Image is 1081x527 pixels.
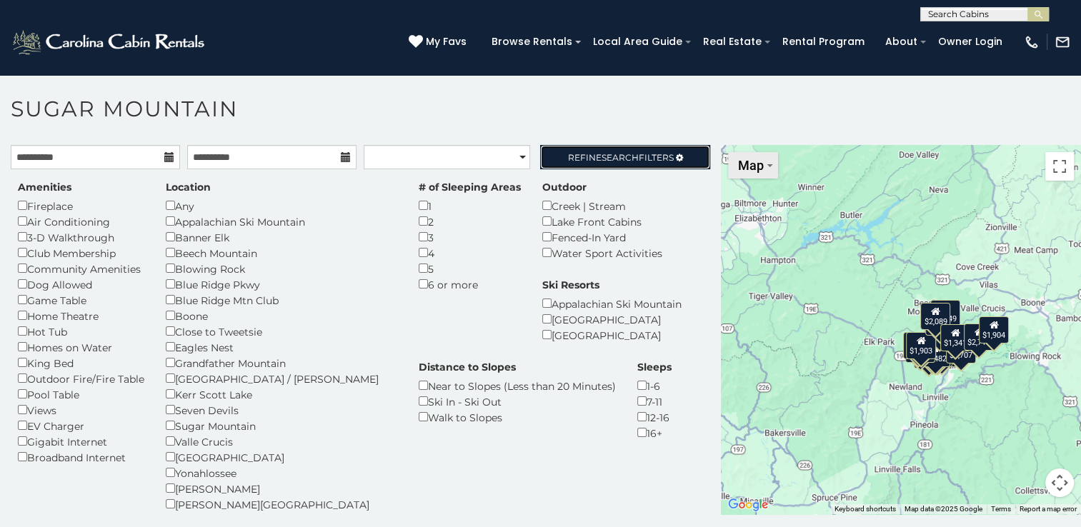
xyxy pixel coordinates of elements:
[728,152,778,179] button: Change map style
[905,336,935,363] div: $2,634
[964,323,994,351] div: $2,714
[542,214,662,229] div: Lake Front Cabins
[18,245,144,261] div: Club Membership
[1020,505,1077,513] a: Report a map error
[878,31,925,53] a: About
[637,378,672,393] div: 1-6
[166,371,397,386] div: [GEOGRAPHIC_DATA] / [PERSON_NAME]
[903,332,933,359] div: $2,676
[18,261,144,276] div: Community Amenities
[18,402,144,418] div: Views
[637,409,672,425] div: 12-16
[602,152,639,163] span: Search
[419,360,516,374] label: Distance to Slopes
[166,481,397,496] div: [PERSON_NAME]
[637,425,672,441] div: 16+
[1045,152,1074,181] button: Toggle fullscreen view
[18,276,144,292] div: Dog Allowed
[166,496,397,512] div: [PERSON_NAME][GEOGRAPHIC_DATA]
[637,360,672,374] label: Sleeps
[166,386,397,402] div: Kerr Scott Lake
[11,28,209,56] img: White-1-2.png
[930,299,960,326] div: $2,349
[18,386,144,402] div: Pool Table
[18,449,144,465] div: Broadband Internet
[419,229,521,245] div: 3
[166,308,397,323] div: Boone
[166,449,397,465] div: [GEOGRAPHIC_DATA]
[18,323,144,339] div: Hot Tub
[542,327,682,343] div: [GEOGRAPHIC_DATA]
[166,339,397,355] div: Eagles Nest
[166,245,397,261] div: Beech Mountain
[775,31,872,53] a: Rental Program
[166,276,397,292] div: Blue Ridge Pkwy
[1055,34,1070,50] img: mail-regular-white.png
[18,214,144,229] div: Air Conditioning
[1045,468,1074,497] button: Map camera controls
[542,198,662,214] div: Creek | Stream
[906,332,936,359] div: $1,903
[1024,34,1040,50] img: phone-regular-white.png
[637,393,672,409] div: 7-11
[166,355,397,371] div: Grandfather Mountain
[925,316,955,343] div: $6,977
[724,496,772,514] img: Google
[419,261,521,276] div: 5
[738,158,764,173] span: Map
[419,180,521,194] label: # of Sleeping Areas
[166,198,397,214] div: Any
[931,31,1010,53] a: Owner Login
[419,245,521,261] div: 4
[426,34,467,49] span: My Favs
[166,214,397,229] div: Appalachian Ski Mountain
[724,496,772,514] a: Open this area in Google Maps (opens a new window)
[18,198,144,214] div: Fireplace
[166,323,397,339] div: Close to Tweetsie
[586,31,689,53] a: Local Area Guide
[18,229,144,245] div: 3-D Walkthrough
[419,214,521,229] div: 2
[913,341,943,368] div: $4,901
[166,402,397,418] div: Seven Devils
[18,180,71,194] label: Amenities
[166,180,211,194] label: Location
[991,505,1011,513] a: Terms (opens in new tab)
[18,355,144,371] div: King Bed
[419,378,616,393] div: Near to Slopes (Less than 20 Minutes)
[419,276,521,292] div: 6 or more
[18,418,144,433] div: EV Charger
[540,145,709,169] a: RefineSearchFilters
[542,278,599,292] label: Ski Resorts
[18,371,144,386] div: Outdoor Fire/Fire Table
[419,393,616,409] div: Ski In - Ski Out
[568,152,674,163] span: Refine Filters
[18,339,144,355] div: Homes on Water
[18,308,144,323] div: Home Theatre
[166,261,397,276] div: Blowing Rock
[484,31,579,53] a: Browse Rentals
[542,245,662,261] div: Water Sport Activities
[920,303,950,330] div: $2,089
[166,465,397,481] div: Yonahlossee
[905,505,982,513] span: Map data ©2025 Google
[542,296,682,311] div: Appalachian Ski Mountain
[979,316,1009,343] div: $1,904
[166,229,397,245] div: Banner Elk
[166,433,397,449] div: Valle Crucis
[945,336,975,363] div: $1,707
[542,229,662,245] div: Fenced-In Yard
[920,339,950,366] div: $1,482
[18,433,144,449] div: Gigabit Internet
[419,409,616,425] div: Walk to Slopes
[542,311,682,327] div: [GEOGRAPHIC_DATA]
[409,34,470,50] a: My Favs
[166,292,397,308] div: Blue Ridge Mtn Club
[696,31,769,53] a: Real Estate
[835,504,896,514] button: Keyboard shortcuts
[166,418,397,433] div: Sugar Mountain
[542,180,587,194] label: Outdoor
[18,292,144,308] div: Game Table
[940,324,970,351] div: $1,341
[419,198,521,214] div: 1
